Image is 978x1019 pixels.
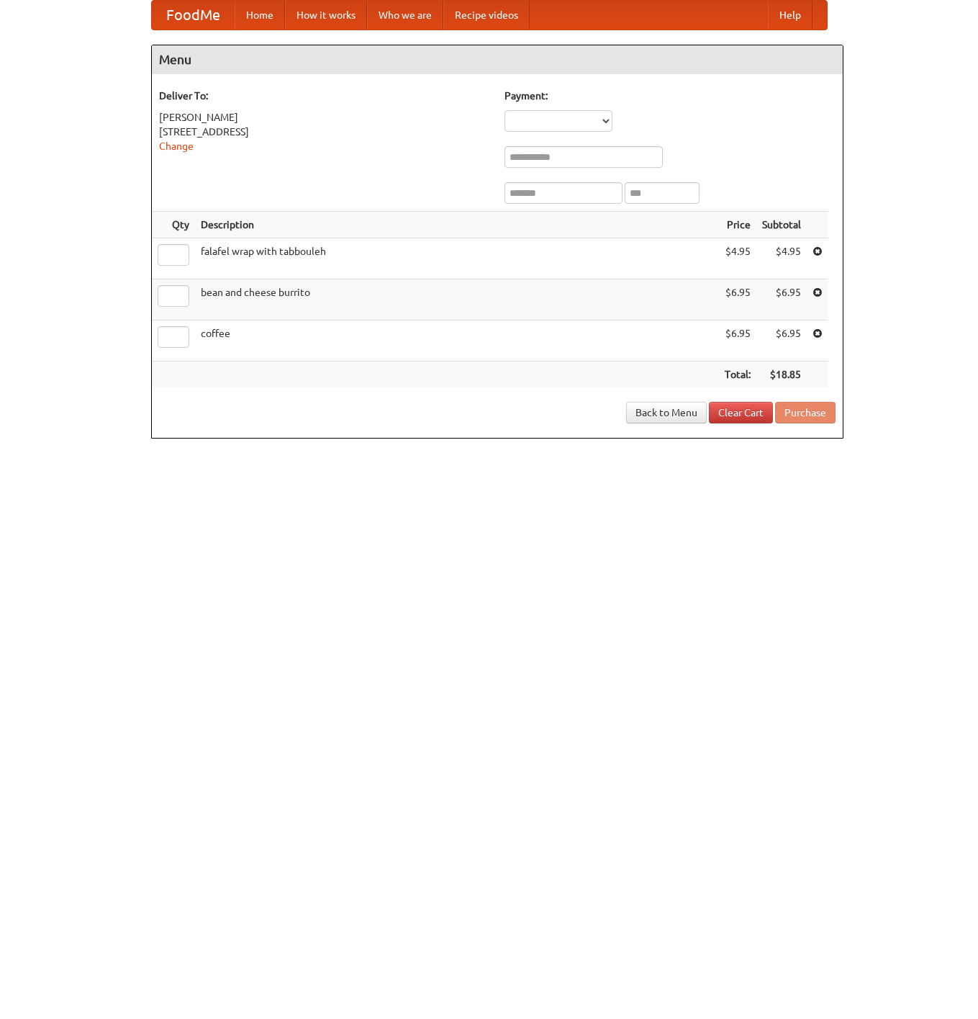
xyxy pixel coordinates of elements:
[709,402,773,423] a: Clear Cart
[719,212,756,238] th: Price
[152,212,195,238] th: Qty
[719,362,756,388] th: Total:
[159,140,194,152] a: Change
[756,212,807,238] th: Subtotal
[159,125,490,139] div: [STREET_ADDRESS]
[768,1,812,30] a: Help
[195,320,719,362] td: coffee
[775,402,836,423] button: Purchase
[626,402,707,423] a: Back to Menu
[195,279,719,320] td: bean and cheese burrito
[285,1,367,30] a: How it works
[159,89,490,103] h5: Deliver To:
[719,279,756,320] td: $6.95
[756,279,807,320] td: $6.95
[443,1,530,30] a: Recipe videos
[367,1,443,30] a: Who we are
[159,110,490,125] div: [PERSON_NAME]
[719,320,756,362] td: $6.95
[152,45,843,74] h4: Menu
[152,1,235,30] a: FoodMe
[504,89,836,103] h5: Payment:
[756,320,807,362] td: $6.95
[719,238,756,279] td: $4.95
[195,238,719,279] td: falafel wrap with tabbouleh
[756,238,807,279] td: $4.95
[235,1,285,30] a: Home
[195,212,719,238] th: Description
[756,362,807,388] th: $18.85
